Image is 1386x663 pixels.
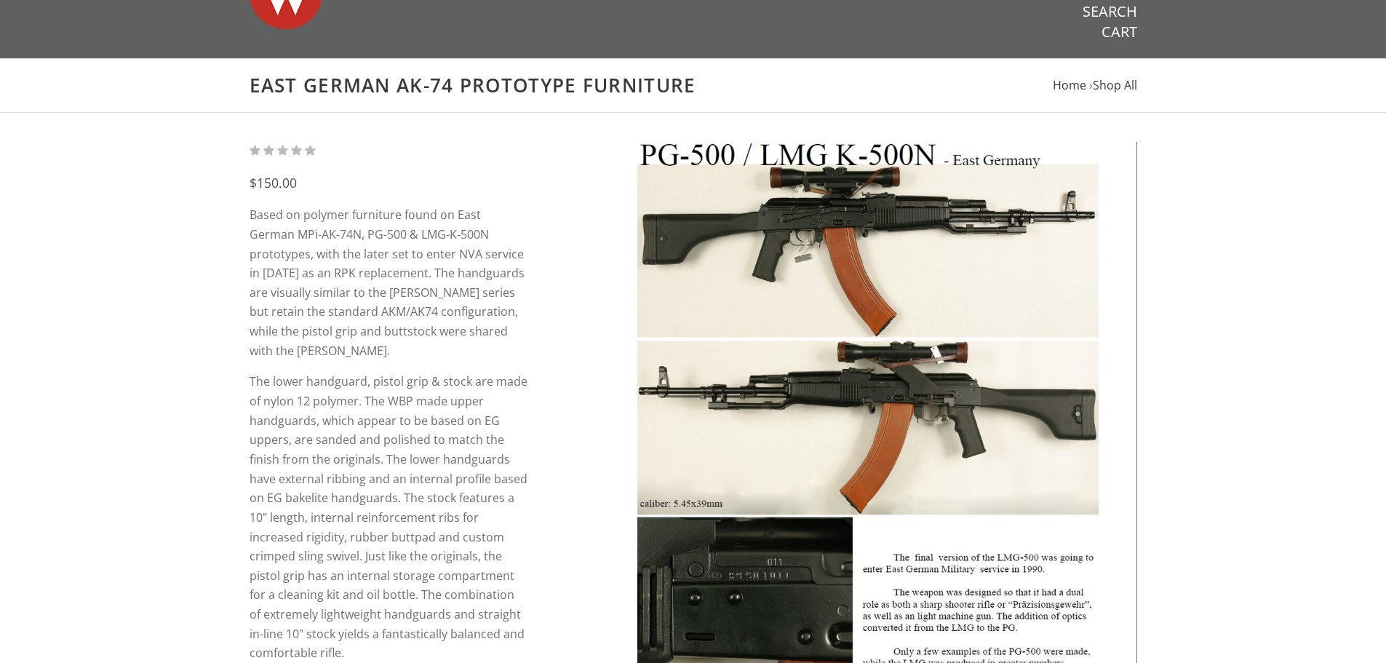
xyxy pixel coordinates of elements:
a: Shop All [1093,77,1137,93]
h1: East German AK-74 Prototype Furniture [250,74,1137,98]
a: Search [1083,2,1137,21]
a: Cart [1102,23,1137,41]
a: Home [1053,77,1086,93]
p: Based on polymer furniture found on East German MPi-AK-74N, PG-500 & LMG-K-500N prototypes, with ... [250,205,528,360]
li: › [1089,76,1137,95]
span: $150.00 [250,174,297,191]
p: The lower handguard, pistol grip & stock are made of nylon 12 polymer. The WBP made upper handgua... [250,372,528,663]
